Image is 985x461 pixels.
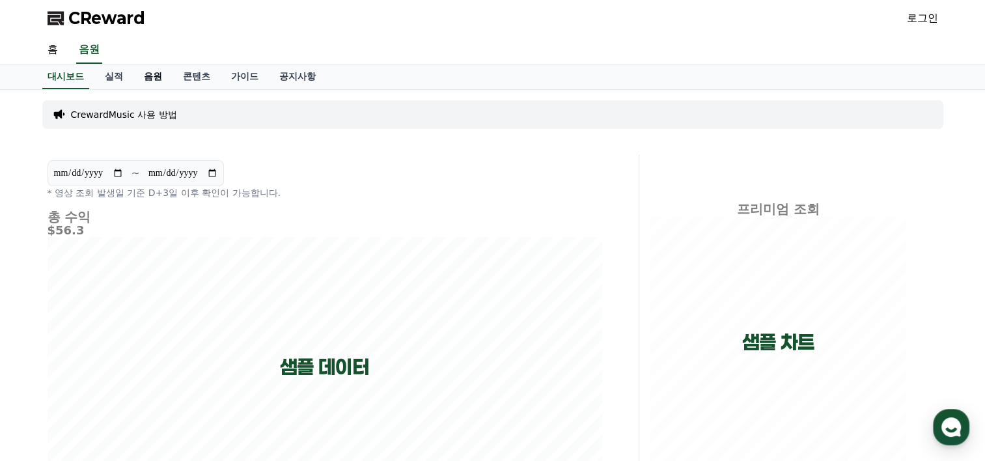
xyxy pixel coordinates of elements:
[48,224,602,237] h5: $56.3
[173,64,221,89] a: 콘텐츠
[68,8,145,29] span: CReward
[42,64,89,89] a: 대시보드
[119,373,135,384] span: 대화
[742,331,814,354] p: 샘플 차트
[71,108,177,121] a: CrewardMusic 사용 방법
[41,372,49,383] span: 홈
[48,210,602,224] h4: 총 수익
[133,64,173,89] a: 음원
[650,202,907,216] h4: 프리미엄 조회
[132,165,140,181] p: ~
[221,64,269,89] a: 가이드
[94,64,133,89] a: 실적
[201,372,217,383] span: 설정
[168,353,250,385] a: 설정
[4,353,86,385] a: 홈
[907,10,938,26] a: 로그인
[76,36,102,64] a: 음원
[37,36,68,64] a: 홈
[86,353,168,385] a: 대화
[269,64,326,89] a: 공지사항
[48,186,602,199] p: * 영상 조회 발생일 기준 D+3일 이후 확인이 가능합니다.
[280,356,369,379] p: 샘플 데이터
[48,8,145,29] a: CReward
